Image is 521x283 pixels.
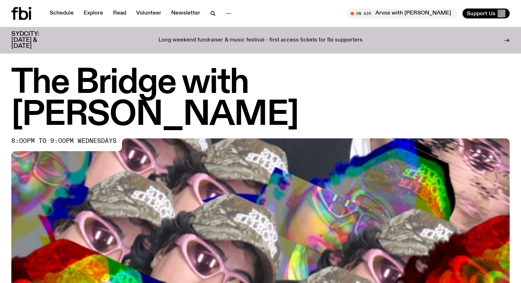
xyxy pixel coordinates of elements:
span: 8:00pm to 9:00pm wednesdays [11,138,117,144]
h3: SYDCITY: [DATE] & [DATE] [11,31,57,49]
a: Newsletter [167,9,205,18]
a: Volunteer [132,9,166,18]
h1: The Bridge with [PERSON_NAME] [11,67,510,131]
a: Read [109,9,130,18]
span: Support Us [467,10,495,17]
p: Long weekend fundraiser & music festival - first access tickets for fbi supporters [158,37,363,44]
button: On AirArvos with [PERSON_NAME] [347,9,457,18]
button: Support Us [463,9,510,18]
a: Schedule [45,9,78,18]
a: Explore [79,9,107,18]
